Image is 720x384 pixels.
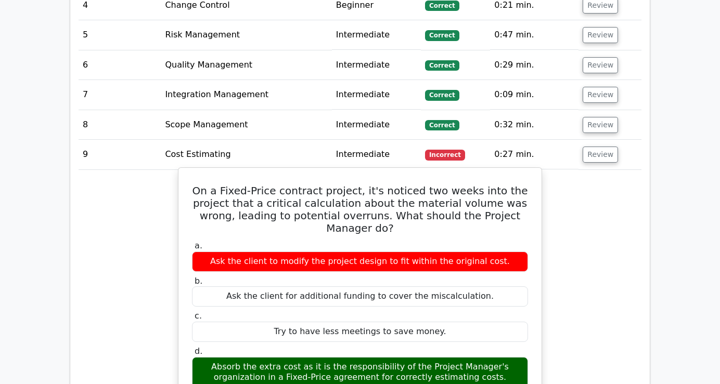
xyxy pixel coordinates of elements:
td: 0:29 min. [490,50,578,80]
td: 6 [79,50,161,80]
td: 0:09 min. [490,80,578,110]
td: 0:47 min. [490,20,578,50]
span: Correct [425,1,459,11]
span: Incorrect [425,150,465,160]
button: Review [583,117,618,133]
span: c. [195,311,202,321]
span: Correct [425,30,459,41]
td: Risk Management [161,20,331,50]
div: Try to have less meetings to save money. [192,322,528,342]
td: Cost Estimating [161,140,331,169]
td: 0:32 min. [490,110,578,140]
td: 0:27 min. [490,140,578,169]
div: Ask the client to modify the project design to fit within the original cost. [192,251,528,272]
div: Ask the client for additional funding to cover the miscalculation. [192,286,528,307]
button: Review [583,27,618,43]
span: Correct [425,120,459,130]
span: a. [195,241,202,250]
button: Review [583,57,618,73]
span: b. [195,276,202,286]
td: Intermediate [332,20,421,50]
td: 8 [79,110,161,140]
td: Integration Management [161,80,331,110]
button: Review [583,147,618,163]
span: Correct [425,90,459,100]
td: Intermediate [332,80,421,110]
td: 7 [79,80,161,110]
td: Intermediate [332,50,421,80]
td: Scope Management [161,110,331,140]
button: Review [583,87,618,103]
span: Correct [425,60,459,71]
h5: On a Fixed-Price contract project, it's noticed two weeks into the project that a critical calcul... [191,184,529,234]
td: 9 [79,140,161,169]
span: d. [195,346,202,356]
td: Quality Management [161,50,331,80]
td: 5 [79,20,161,50]
td: Intermediate [332,140,421,169]
td: Intermediate [332,110,421,140]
